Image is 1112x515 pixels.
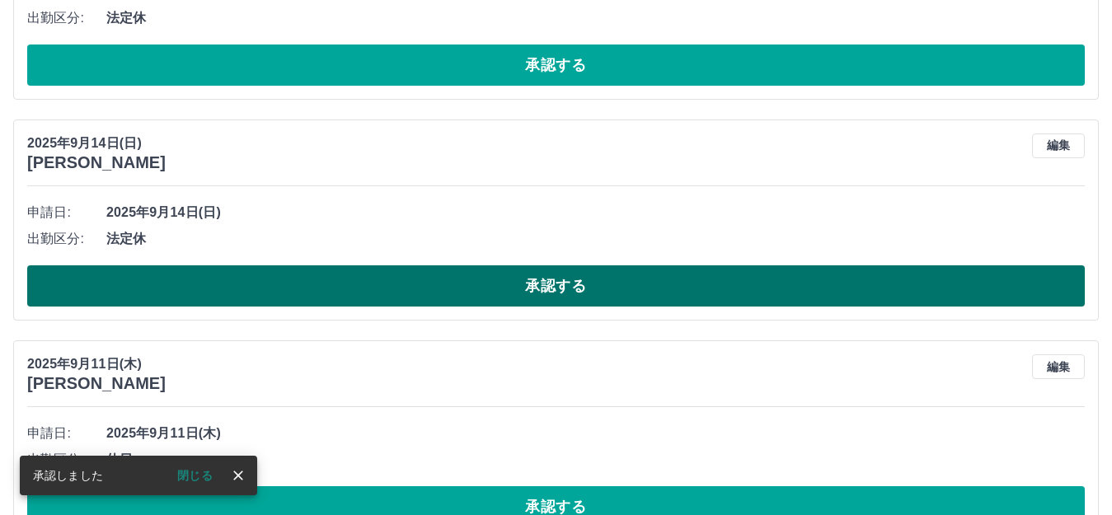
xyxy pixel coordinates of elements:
[164,463,226,488] button: 閉じる
[27,450,106,470] span: 出勤区分:
[27,153,166,172] h3: [PERSON_NAME]
[27,229,106,249] span: 出勤区分:
[27,203,106,222] span: 申請日:
[1032,354,1085,379] button: 編集
[1032,133,1085,158] button: 編集
[27,44,1085,86] button: 承認する
[106,229,1085,249] span: 法定休
[27,133,166,153] p: 2025年9月14日(日)
[27,8,106,28] span: 出勤区分:
[27,374,166,393] h3: [PERSON_NAME]
[106,450,1085,470] span: 休日
[27,265,1085,307] button: 承認する
[106,203,1085,222] span: 2025年9月14日(日)
[226,463,251,488] button: close
[106,424,1085,443] span: 2025年9月11日(木)
[33,461,103,490] div: 承認しました
[27,354,166,374] p: 2025年9月11日(木)
[27,424,106,443] span: 申請日:
[106,8,1085,28] span: 法定休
